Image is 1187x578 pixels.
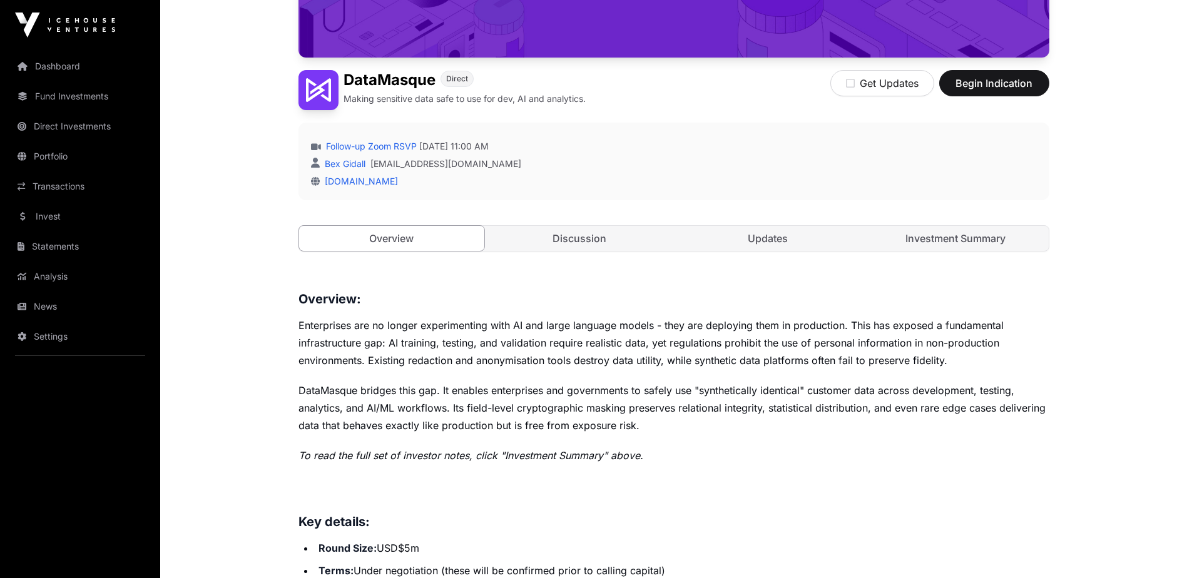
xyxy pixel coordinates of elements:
[10,263,150,290] a: Analysis
[10,83,150,110] a: Fund Investments
[320,176,398,186] a: [DOMAIN_NAME]
[15,13,115,38] img: Icehouse Ventures Logo
[318,542,377,554] strong: Round Size:
[446,74,468,84] span: Direct
[10,323,150,350] a: Settings
[323,140,417,153] a: Follow-up Zoom RSVP
[10,233,150,260] a: Statements
[298,382,1049,434] p: DataMasque bridges this gap. It enables enterprises and governments to safely use "synthetically ...
[675,226,861,251] a: Updates
[939,83,1049,95] a: Begin Indication
[298,512,1049,532] h3: Key details:
[299,226,1049,251] nav: Tabs
[830,70,934,96] button: Get Updates
[344,93,586,105] p: Making sensitive data safe to use for dev, AI and analytics.
[370,158,521,170] a: [EMAIL_ADDRESS][DOMAIN_NAME]
[298,449,643,462] em: To read the full set of investor notes, click "Investment Summary" above.
[298,289,1049,309] h3: Overview:
[939,70,1049,96] button: Begin Indication
[863,226,1049,251] a: Investment Summary
[315,539,1049,557] li: USD$5m
[298,317,1049,369] p: Enterprises are no longer experimenting with AI and large language models - they are deploying th...
[10,203,150,230] a: Invest
[487,226,673,251] a: Discussion
[10,173,150,200] a: Transactions
[298,225,486,251] a: Overview
[322,158,365,169] a: Bex Gidall
[298,70,339,110] img: DataMasque
[419,140,489,153] span: [DATE] 11:00 AM
[318,564,354,577] strong: Terms:
[1124,518,1187,578] iframe: Chat Widget
[10,113,150,140] a: Direct Investments
[10,143,150,170] a: Portfolio
[955,76,1034,91] span: Begin Indication
[10,53,150,80] a: Dashboard
[10,293,150,320] a: News
[344,70,436,90] h1: DataMasque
